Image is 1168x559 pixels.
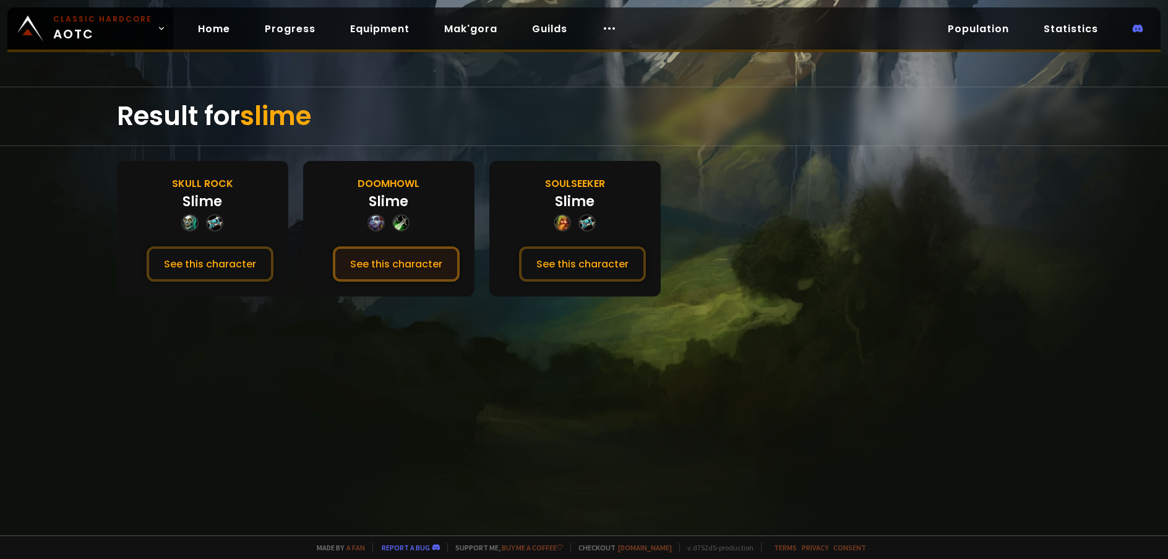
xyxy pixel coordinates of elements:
a: Equipment [340,16,419,41]
small: Classic Hardcore [53,14,152,25]
a: Guilds [522,16,577,41]
span: AOTC [53,14,152,43]
a: Report a bug [382,543,430,552]
button: See this character [147,246,273,282]
a: Population [938,16,1019,41]
a: Terms [774,543,797,552]
span: Support me, [447,543,563,552]
div: Slime [555,191,595,212]
div: Doomhowl [358,176,419,191]
div: Slime [369,191,408,212]
button: See this character [519,246,646,282]
a: Buy me a coffee [502,543,563,552]
div: Soulseeker [545,176,605,191]
span: Made by [309,543,365,552]
a: Privacy [802,543,828,552]
a: Mak'gora [434,16,507,41]
a: Home [188,16,240,41]
div: Result for [117,87,1051,145]
a: Statistics [1034,16,1108,41]
span: Checkout [570,543,672,552]
div: Slime [182,191,222,212]
a: Classic HardcoreAOTC [7,7,173,50]
span: v. d752d5 - production [679,543,754,552]
div: Skull Rock [172,176,233,191]
a: a fan [346,543,365,552]
button: See this character [333,246,460,282]
a: Consent [833,543,866,552]
span: slime [240,98,311,134]
a: [DOMAIN_NAME] [618,543,672,552]
a: Progress [255,16,325,41]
